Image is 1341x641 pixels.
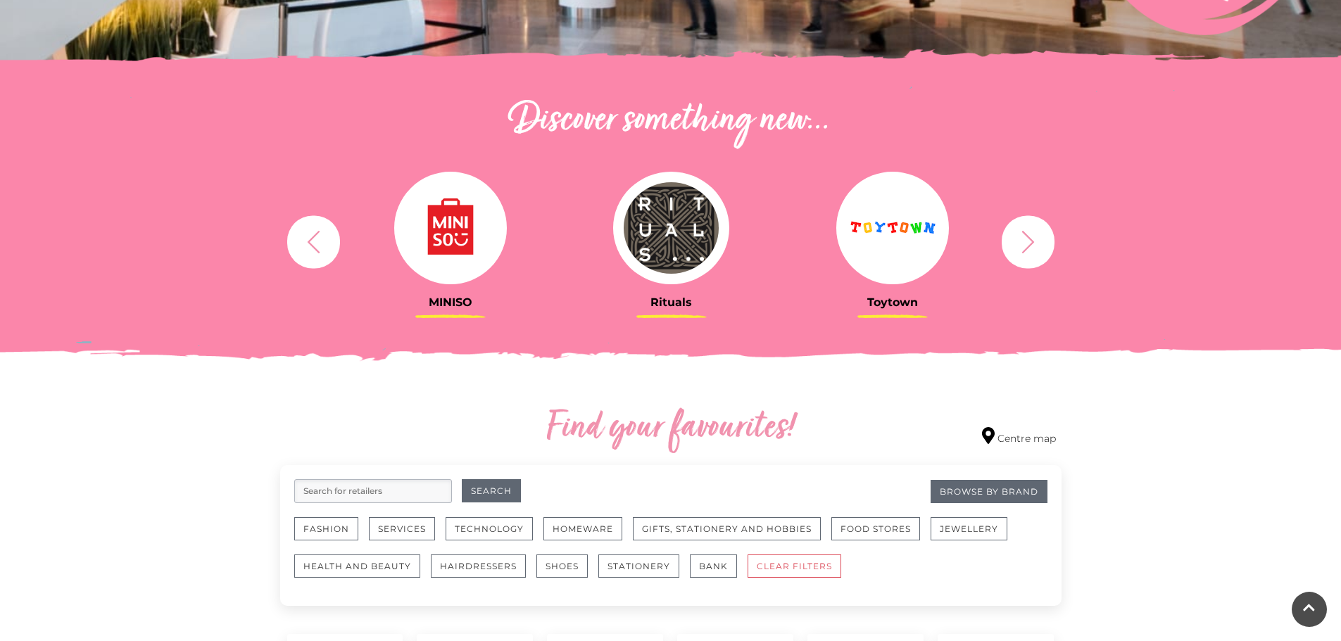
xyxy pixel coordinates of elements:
a: Jewellery [931,517,1018,554]
a: Stationery [598,554,690,592]
a: Bank [690,554,748,592]
a: Food Stores [831,517,931,554]
button: Technology [446,517,533,540]
button: CLEAR FILTERS [748,554,841,578]
a: Hairdressers [431,554,536,592]
h2: Discover something new... [280,99,1062,144]
a: Centre map [982,427,1056,446]
button: Jewellery [931,517,1007,540]
button: Gifts, Stationery and Hobbies [633,517,821,540]
a: Shoes [536,554,598,592]
a: Rituals [572,172,772,309]
button: Search [462,479,521,502]
a: Technology [446,517,543,554]
a: Homeware [543,517,633,554]
a: MINISO [351,172,550,309]
button: Health and Beauty [294,554,420,578]
a: Health and Beauty [294,554,431,592]
a: Toytown [793,172,993,309]
h3: Toytown [793,296,993,309]
button: Services [369,517,435,540]
h2: Find your favourites! [414,406,928,451]
h3: MINISO [351,296,550,309]
input: Search for retailers [294,479,452,503]
a: Fashion [294,517,369,554]
a: Gifts, Stationery and Hobbies [633,517,831,554]
a: Browse By Brand [931,480,1047,503]
button: Homeware [543,517,622,540]
button: Hairdressers [431,554,526,578]
button: Stationery [598,554,679,578]
a: CLEAR FILTERS [748,554,852,592]
button: Bank [690,554,737,578]
h3: Rituals [572,296,772,309]
button: Shoes [536,554,588,578]
a: Services [369,517,446,554]
button: Food Stores [831,517,920,540]
button: Fashion [294,517,358,540]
